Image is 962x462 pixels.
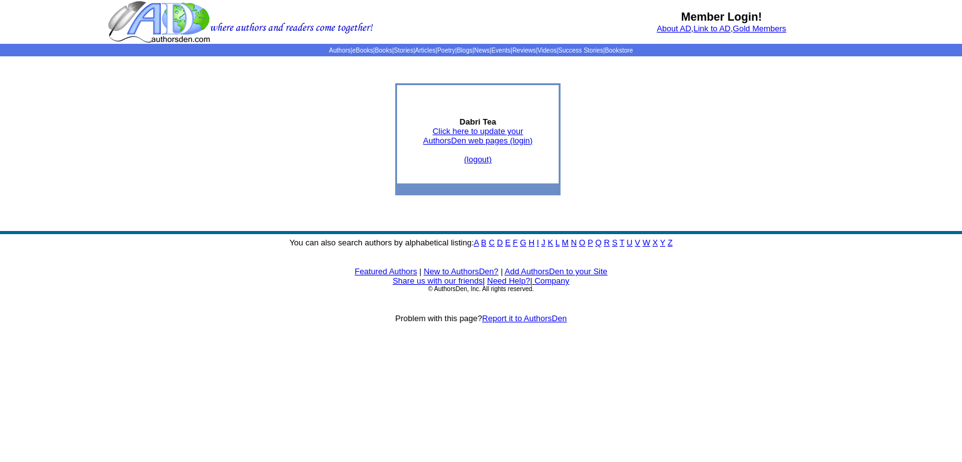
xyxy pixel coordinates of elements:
a: U [627,238,633,247]
a: News [474,47,490,54]
a: F [513,238,518,247]
b: Member Login! [681,11,762,23]
a: Reviews [512,47,536,54]
a: Gold Members [733,24,786,33]
font: © AuthorsDen, Inc. All rights reserved. [428,285,534,292]
a: Z [668,238,673,247]
a: (logout) [464,155,492,164]
a: P [587,238,592,247]
font: | [420,267,422,276]
a: K [547,238,553,247]
a: N [571,238,577,247]
a: Poetry [437,47,455,54]
a: eBooks [352,47,373,54]
a: L [556,238,560,247]
a: Articles [415,47,436,54]
a: S [612,238,618,247]
a: Blogs [457,47,472,54]
a: Q [595,238,601,247]
b: Dabri Tea [460,117,496,126]
a: I [537,238,539,247]
a: A [474,238,479,247]
a: Videos [537,47,556,54]
font: Problem with this page? [395,314,567,323]
a: Success Stories [558,47,603,54]
a: Add AuthorsDen to your Site [505,267,608,276]
a: Need Help? [487,276,530,285]
a: T [619,238,624,247]
font: | [500,267,502,276]
a: H [529,238,534,247]
a: Report it to AuthorsDen [482,314,567,323]
a: X [653,238,658,247]
a: W [643,238,650,247]
a: J [541,238,546,247]
a: About AD [657,24,691,33]
a: Events [492,47,511,54]
a: D [497,238,502,247]
font: | [530,276,569,285]
a: Bookstore [605,47,633,54]
a: Company [534,276,569,285]
font: , , [657,24,787,33]
font: You can also search authors by alphabetical listing: [289,238,673,247]
font: | [483,276,485,285]
a: C [489,238,494,247]
span: | | | | | | | | | | | | [329,47,633,54]
a: Authors [329,47,350,54]
a: V [635,238,641,247]
a: G [520,238,526,247]
a: Y [660,238,665,247]
a: M [562,238,569,247]
a: B [481,238,487,247]
a: Featured Authors [354,267,417,276]
a: Link to AD [693,24,730,33]
a: R [604,238,609,247]
a: Share us with our friends [393,276,483,285]
a: Click here to update yourAuthorsDen web pages (login) [423,126,533,145]
a: Books [375,47,392,54]
a: New to AuthorsDen? [424,267,499,276]
a: O [579,238,586,247]
a: Stories [394,47,413,54]
a: E [505,238,510,247]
